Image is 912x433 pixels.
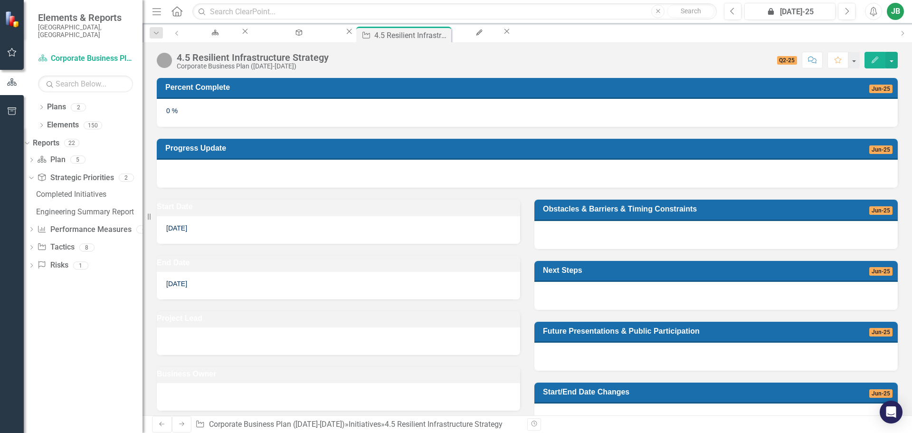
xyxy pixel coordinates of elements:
[667,5,714,18] button: Search
[37,224,131,235] a: Performance Measures
[47,102,66,113] a: Plans
[250,27,344,38] a: Engineering Summary Report
[157,99,898,126] div: 0 %
[187,27,240,38] a: Landing Page
[453,27,502,38] a: My Updates
[119,173,134,182] div: 2
[157,369,520,378] h3: Business Owner
[748,6,832,18] div: [DATE]-25
[37,242,74,253] a: Tactics
[258,36,336,48] div: Engineering Summary Report
[38,12,133,23] span: Elements & Reports
[73,261,88,269] div: 1
[38,53,133,64] a: Corporate Business Plan ([DATE]-[DATE])
[37,154,65,165] a: Plan
[195,36,232,48] div: Landing Page
[462,36,494,48] div: My Updates
[34,204,142,220] a: Engineering Summary Report
[165,144,693,153] h3: Progress Update
[36,208,142,216] div: Engineering Summary Report
[543,327,847,336] h3: Future Presentations & Public Participation
[385,420,503,429] div: 4.5 Resilient Infrastructure Strategy
[71,103,86,111] div: 2
[543,387,819,396] h3: Start/End Date Changes
[177,52,329,63] div: 4.5 Resilient Infrastructure Strategy
[157,202,520,211] h3: Start Date
[165,83,701,92] h3: Percent Complete
[36,190,142,199] div: Completed Initiatives
[869,145,893,154] span: Jun-25
[38,76,133,92] input: Search Below...
[157,258,520,267] h3: End Date
[64,139,79,147] div: 22
[869,85,893,93] span: Jun-25
[681,7,701,15] span: Search
[47,120,79,131] a: Elements
[37,173,114,183] a: Strategic Priorities
[349,420,381,429] a: Initiatives
[157,314,520,323] h3: Project Lead
[34,187,142,202] a: Completed Initiatives
[543,204,847,213] h3: Obstacles & Barriers & Timing Constraints
[33,138,59,149] a: Reports
[209,420,345,429] a: Corporate Business Plan ([DATE]-[DATE])
[195,419,520,430] div: » »
[38,23,133,39] small: [GEOGRAPHIC_DATA], [GEOGRAPHIC_DATA]
[869,267,893,276] span: Jun-25
[880,401,902,423] div: Open Intercom Messenger
[79,243,95,251] div: 8
[777,56,798,65] span: Q2-25
[70,156,85,164] div: 5
[887,3,904,20] button: JB
[166,224,187,232] span: [DATE]
[869,328,893,337] span: Jun-25
[869,206,893,215] span: Jun-25
[543,266,763,275] h3: Next Steps
[84,121,102,129] div: 150
[177,63,329,70] div: Corporate Business Plan ([DATE]-[DATE])
[869,389,893,398] span: Jun-25
[166,280,187,288] span: [DATE]
[157,53,172,68] img: Not Started
[744,3,836,20] button: [DATE]-25
[192,3,717,20] input: Search ClearPoint...
[5,10,21,27] img: ClearPoint Strategy
[136,225,152,233] div: 6
[374,29,449,41] div: 4.5 Resilient Infrastructure Strategy
[37,260,68,271] a: Risks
